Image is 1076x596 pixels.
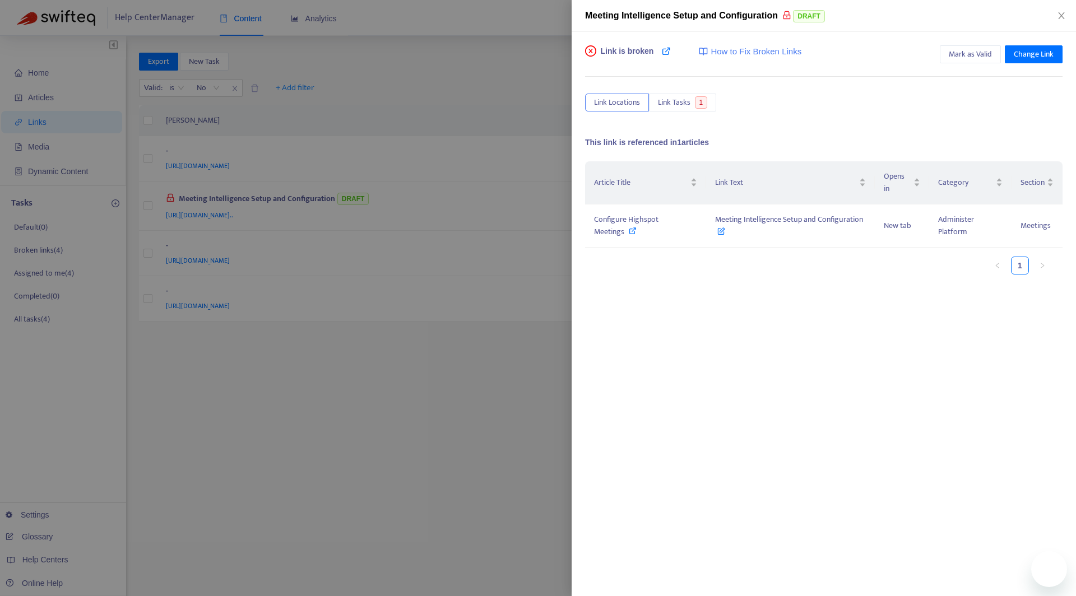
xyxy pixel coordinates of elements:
[929,161,1012,204] th: Category
[994,262,1001,269] span: left
[1021,219,1051,232] span: Meetings
[699,47,708,56] img: image-link
[1033,257,1051,274] li: Next Page
[1057,11,1066,20] span: close
[699,45,801,58] a: How to Fix Broken Links
[594,176,688,189] span: Article Title
[884,219,911,232] span: New tab
[1033,257,1051,274] button: right
[594,213,658,238] span: Configure Highspot Meetings
[989,257,1007,274] button: left
[1021,176,1045,189] span: Section
[594,96,640,109] span: Link Locations
[1031,551,1067,587] iframe: Button to launch messaging window
[940,45,1001,63] button: Mark as Valid
[601,45,654,68] span: Link is broken
[585,161,706,204] th: Article Title
[585,45,596,57] span: close-circle
[1011,257,1029,274] li: 1
[1054,11,1069,21] button: Close
[715,213,863,238] span: Meeting Intelligence Setup and Configuration
[949,48,992,60] span: Mark as Valid
[1005,45,1063,63] button: Change Link
[658,96,690,109] span: Link Tasks
[793,10,825,22] span: DRAFT
[711,45,801,58] span: How to Fix Broken Links
[1012,161,1063,204] th: Section
[884,170,911,195] span: Opens in
[938,176,994,189] span: Category
[1014,48,1054,60] span: Change Link
[782,11,791,20] span: lock
[585,138,709,147] span: This link is referenced in 1 articles
[1012,257,1028,274] a: 1
[938,213,974,238] span: Administer Platform
[1039,262,1046,269] span: right
[875,161,929,204] th: Opens in
[989,257,1007,274] li: Previous Page
[585,11,778,20] span: Meeting Intelligence Setup and Configuration
[585,94,649,111] button: Link Locations
[706,161,875,204] th: Link Text
[695,96,708,109] span: 1
[715,176,857,189] span: Link Text
[649,94,716,111] button: Link Tasks1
